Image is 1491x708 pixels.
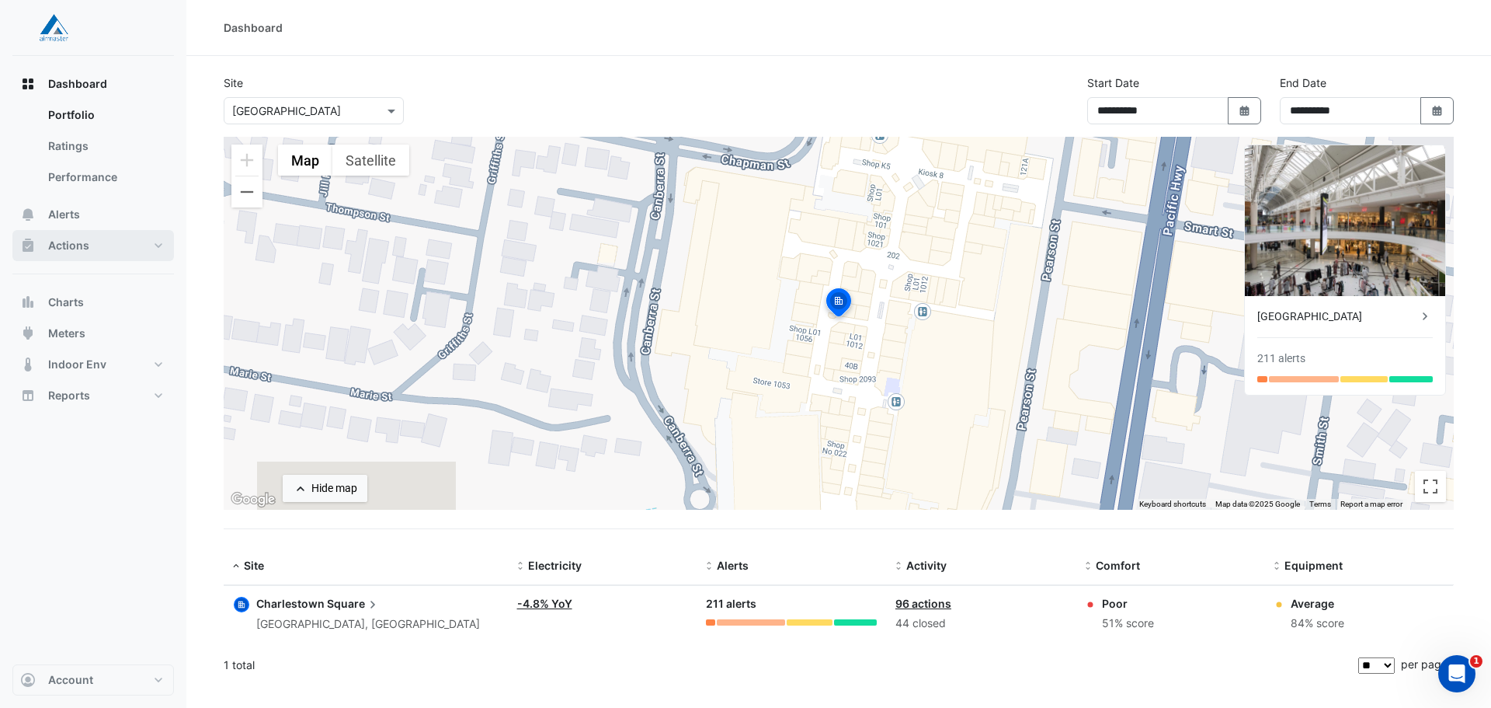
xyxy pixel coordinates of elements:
[20,295,36,310] app-icon: Charts
[231,176,262,208] button: Zoom out
[20,357,36,372] app-icon: Indoor Env
[1415,471,1446,502] button: Toggle fullscreen view
[12,664,174,696] button: Account
[1309,500,1331,508] a: Terms (opens in new tab)
[332,145,409,176] button: Show satellite imagery
[12,287,174,318] button: Charts
[36,162,174,193] a: Performance
[517,597,572,610] a: -4.8% YoY
[528,559,582,572] span: Electricity
[1215,500,1300,508] span: Map data ©2025 Google
[20,238,36,253] app-icon: Actions
[20,207,36,222] app-icon: Alerts
[1257,309,1417,325] div: [GEOGRAPHIC_DATA]
[228,490,279,510] img: Google
[20,326,36,341] app-icon: Meters
[1102,615,1154,633] div: 51% score
[12,318,174,349] button: Meters
[20,76,36,92] app-icon: Dashboard
[311,480,357,497] div: Hide map
[228,490,279,510] a: Open this area in Google Maps (opens a new window)
[12,99,174,199] div: Dashboard
[906,559,947,572] span: Activity
[706,595,877,613] div: 211 alerts
[1096,559,1140,572] span: Comfort
[48,672,93,688] span: Account
[895,597,951,610] a: 96 actions
[1102,595,1154,612] div: Poor
[224,646,1355,685] div: 1 total
[278,145,332,176] button: Show street map
[19,12,89,44] img: Company Logo
[1470,655,1482,668] span: 1
[256,616,480,633] div: [GEOGRAPHIC_DATA], [GEOGRAPHIC_DATA]
[717,559,749,572] span: Alerts
[12,380,174,411] button: Reports
[48,238,89,253] span: Actions
[244,559,264,572] span: Site
[12,349,174,380] button: Indoor Env
[1284,559,1343,572] span: Equipment
[48,295,84,310] span: Charts
[48,76,107,92] span: Dashboard
[1238,104,1252,117] fa-icon: Select Date
[48,326,85,341] span: Meters
[48,207,80,222] span: Alerts
[327,595,381,612] span: Square
[12,230,174,261] button: Actions
[12,68,174,99] button: Dashboard
[256,597,325,610] span: Charlestown
[1087,75,1139,91] label: Start Date
[36,99,174,131] a: Portfolio
[36,131,174,162] a: Ratings
[224,19,283,36] div: Dashboard
[1245,145,1445,296] img: Charlestown Square
[283,475,367,502] button: Hide map
[1340,500,1402,508] a: Report a map error
[1291,615,1344,633] div: 84% score
[1438,655,1475,692] iframe: Intercom live chat
[20,388,36,403] app-icon: Reports
[1430,104,1444,117] fa-icon: Select Date
[12,199,174,230] button: Alerts
[48,388,90,403] span: Reports
[224,75,243,91] label: Site
[1401,657,1448,671] span: per page
[48,357,106,372] span: Indoor Env
[895,615,1066,633] div: 44 closed
[822,286,856,323] img: site-pin-selected.svg
[1291,595,1344,612] div: Average
[1280,75,1326,91] label: End Date
[1139,499,1206,510] button: Keyboard shortcuts
[1257,351,1305,367] div: 211 alerts
[231,145,262,176] button: Zoom in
